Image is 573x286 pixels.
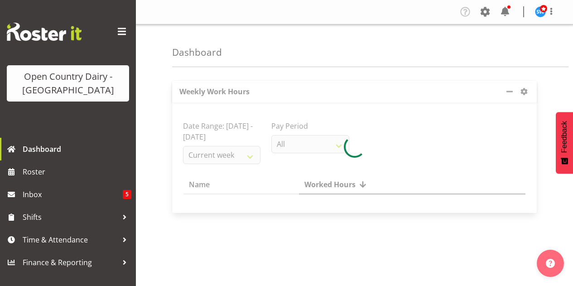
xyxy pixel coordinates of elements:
span: Dashboard [23,142,131,156]
span: Finance & Reporting [23,256,118,269]
span: Roster [23,165,131,179]
span: Feedback [560,121,568,153]
img: Rosterit website logo [7,23,82,41]
div: Open Country Dairy - [GEOGRAPHIC_DATA] [16,70,120,97]
span: Time & Attendance [23,233,118,247]
button: Feedback - Show survey [556,112,573,174]
span: Inbox [23,188,123,201]
span: 5 [123,190,131,199]
img: steve-webb7510.jpg [535,6,546,17]
span: Shifts [23,210,118,224]
h4: Dashboard [172,47,222,58]
img: help-xxl-2.png [546,259,555,268]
